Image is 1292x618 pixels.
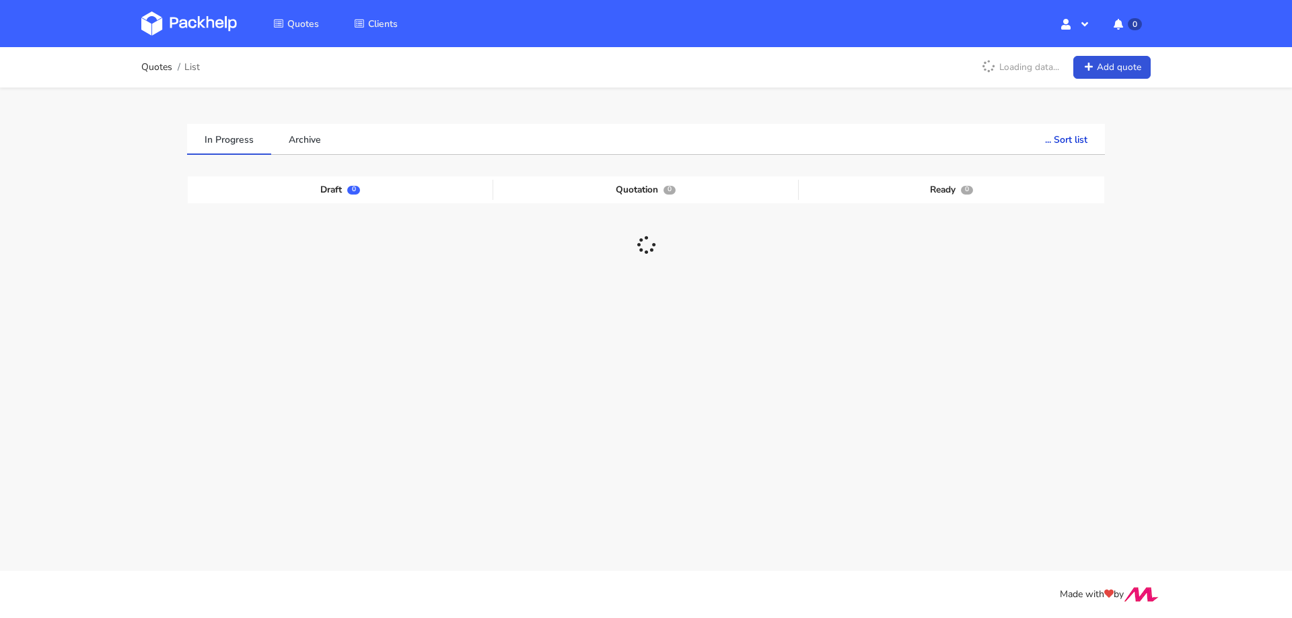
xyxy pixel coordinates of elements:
[338,11,414,36] a: Clients
[663,186,676,195] span: 0
[1103,11,1151,36] button: 0
[188,180,493,200] div: Draft
[184,62,200,73] span: List
[141,11,237,36] img: Dashboard
[1128,18,1142,30] span: 0
[1028,124,1105,153] button: ... Sort list
[187,124,271,153] a: In Progress
[961,186,973,195] span: 0
[1073,56,1151,79] a: Add quote
[799,180,1104,200] div: Ready
[141,62,172,73] a: Quotes
[287,18,319,30] span: Quotes
[141,54,200,81] nav: breadcrumb
[493,180,799,200] div: Quotation
[347,186,359,195] span: 0
[1124,587,1159,602] img: Move Closer
[271,124,338,153] a: Archive
[257,11,335,36] a: Quotes
[124,587,1168,603] div: Made with by
[368,18,398,30] span: Clients
[975,56,1066,79] p: Loading data...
